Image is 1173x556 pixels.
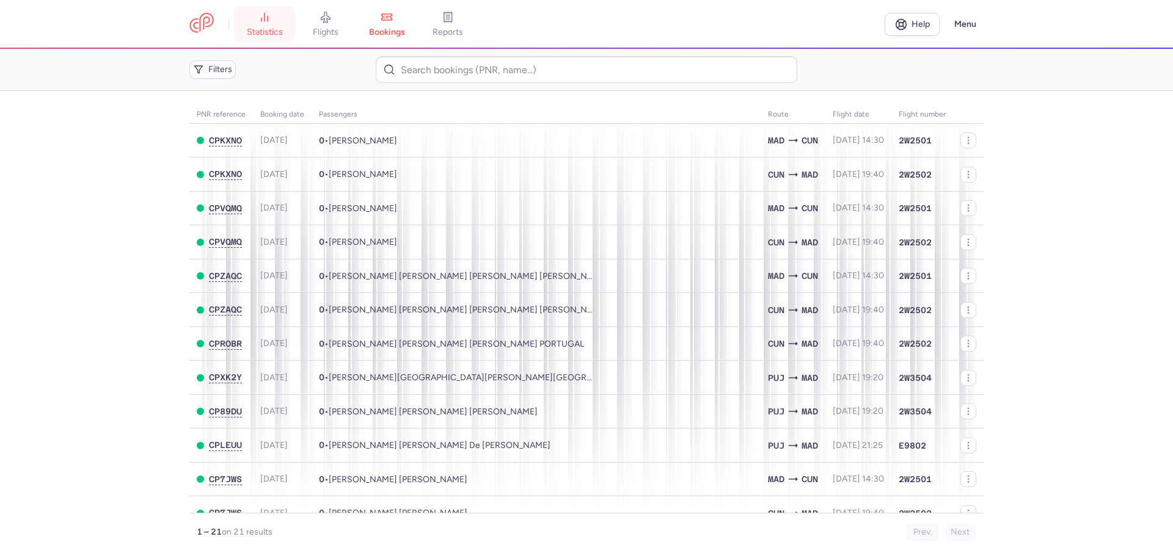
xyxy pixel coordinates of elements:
span: • [319,339,584,349]
span: [DATE] 14:30 [833,203,884,213]
span: [DATE] 14:30 [833,135,884,145]
span: CP7JWS [209,508,242,518]
span: • [319,474,467,485]
span: • [319,237,397,247]
span: Cesar PALACIOS ARANA [329,135,397,146]
span: CP7JWS [209,474,242,484]
span: 2W2501 [899,270,932,282]
span: CUN [768,337,784,350]
span: MAD [802,168,818,181]
span: Pedro GIL MARTIN, Diego Arturo CHAVEZ PORTUGAL [329,339,584,349]
span: Manuel MAGADAN [329,203,397,214]
a: CitizenPlane red outlined logo [189,13,214,35]
span: CUN [802,472,818,486]
span: Arturo MUNOZ BOTELLO, Melissa Lizbeth GARCIA MEZA [329,305,608,315]
span: Cesar PALACIOS ARANA [329,169,397,179]
button: CPXK2Y [209,372,242,383]
span: [DATE] 21:25 [833,440,883,450]
span: E9802 [899,439,926,452]
button: CPROBR [209,339,242,349]
span: PUJ [768,439,784,452]
span: [DATE] 19:40 [833,338,884,348]
span: Filters [208,65,232,74]
button: CPZAQC [209,305,242,315]
span: CUN [768,303,784,317]
span: CPXK2Y [209,372,242,382]
span: 2W2501 [899,473,932,485]
span: Lourdes Dominic CORONADO CETINA [329,508,467,518]
span: reports [433,27,463,38]
span: 0 [319,474,324,484]
button: CPVQMQ [209,237,242,247]
span: Saul VILLAJOS CORDERO, Saul VILLAJOS PUJALS, Laia PUJALS MARINE, Mia VILLAJOS PUJALS, Paula VILLA... [329,372,727,383]
a: statistics [234,11,295,38]
span: Daniel NOGUES PINA, Rocio VIDAL MENACHO [329,406,538,417]
span: • [319,508,467,518]
span: [DATE] [260,237,288,247]
th: Route [761,106,825,124]
th: Passengers [312,106,761,124]
button: CP89DU [209,406,242,417]
th: flight date [825,106,891,124]
span: MAD [802,236,818,249]
span: flights [313,27,338,38]
th: Booking date [253,106,312,124]
th: PNR reference [189,106,253,124]
span: [DATE] [260,440,288,450]
span: 0 [319,440,324,450]
button: Prev. [907,523,939,541]
span: 2W2501 [899,134,932,146]
span: [DATE] 14:30 [833,474,884,484]
button: CPVQMQ [209,203,242,214]
span: [DATE] [260,372,288,383]
span: CUN [802,134,818,147]
span: [DATE] [260,270,288,281]
span: CPVQMQ [209,203,242,213]
span: CPKXNO [209,169,242,179]
span: Manuel MAGADAN [329,237,397,247]
span: • [319,372,594,383]
span: [DATE] [260,406,288,416]
span: • [319,169,397,179]
span: [DATE] [260,135,288,145]
th: Flight number [891,106,953,124]
span: [DATE] [260,508,288,518]
span: Lourdes Dominic CORONADO CETINA [329,474,467,485]
span: PUJ [768,371,784,385]
span: 2W2502 [899,338,932,350]
span: Help [912,20,930,29]
span: CUN [768,507,784,520]
a: flights [295,11,356,38]
button: CPLEUU [209,440,242,450]
span: PUJ [768,405,784,418]
a: reports [417,11,478,38]
button: CPZAQC [209,271,242,281]
span: 0 [319,135,324,145]
span: [DATE] 19:40 [833,237,884,247]
span: 2W2501 [899,202,932,214]
span: MAD [768,134,784,147]
span: 2W2502 [899,304,932,316]
span: [DATE] 19:40 [833,169,884,179]
span: statistics [247,27,283,38]
button: CP7JWS [209,474,242,485]
span: [DATE] [260,474,288,484]
span: 0 [319,203,324,213]
span: CPZAQC [209,271,242,281]
span: MAD [768,472,784,486]
a: Help [885,13,940,36]
span: [DATE] 14:30 [833,270,884,281]
span: MAD [802,405,818,418]
span: • [319,271,594,281]
span: CUN [768,168,784,181]
span: MAD [768,201,784,215]
span: 0 [319,169,324,179]
span: 2W3504 [899,405,932,417]
span: MAD [802,507,818,520]
span: CUN [802,201,818,215]
span: Arturo MUNOZ BOTELLO, Melissa Lizbeth GARCIA MEZA [329,271,608,281]
span: [DATE] 19:40 [833,305,884,315]
span: 0 [319,237,324,247]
